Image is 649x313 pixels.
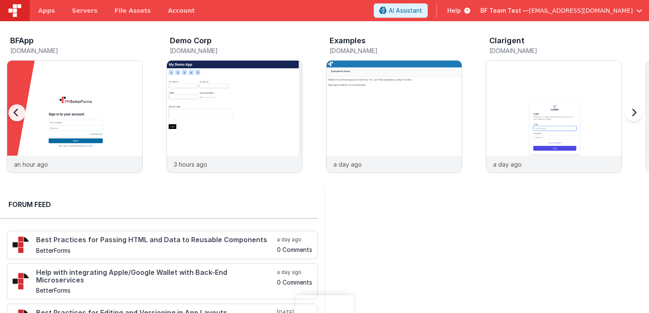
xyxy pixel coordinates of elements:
h5: [DOMAIN_NAME] [10,48,143,54]
h3: Examples [330,36,366,45]
h3: BFApp [10,36,34,45]
h3: Clarigent [489,36,525,45]
img: 295_2.png [12,236,29,253]
span: Apps [38,6,55,15]
button: BF Team Test — [EMAIL_ADDRESS][DOMAIN_NAME] [480,6,642,15]
span: [EMAIL_ADDRESS][DOMAIN_NAME] [529,6,633,15]
h5: a day ago [277,269,312,276]
h4: Best Practices for Passing HTML and Data to Reusable Components [36,236,275,244]
h5: a day ago [277,236,312,243]
h4: Help with integrating Apple/Google Wallet with Back-End Microservices [36,269,275,284]
span: AI Assistant [389,6,422,15]
p: 3 hours ago [174,160,207,169]
h5: BetterForms [36,247,275,254]
a: Best Practices for Passing HTML and Data to Reusable Components BetterForms a day ago 0 Comments [7,231,318,259]
h3: Demo Corp [170,36,212,45]
iframe: Marker.io feedback button [296,295,354,313]
img: 295_2.png [12,273,29,290]
span: File Assets [115,6,151,15]
a: Help with integrating Apple/Google Wallet with Back-End Microservices BetterForms a day ago 0 Com... [7,263,318,299]
h5: BetterForms [36,287,275,293]
p: a day ago [333,160,362,169]
span: Help [447,6,461,15]
h5: [DOMAIN_NAME] [170,48,302,54]
p: a day ago [493,160,522,169]
span: BF Team Test — [480,6,529,15]
h2: Forum Feed [8,199,309,210]
span: Servers [72,6,97,15]
h5: 0 Comments [277,279,312,285]
button: AI Assistant [374,3,428,18]
h5: [DOMAIN_NAME] [489,48,622,54]
h5: 0 Comments [277,246,312,253]
h5: [DOMAIN_NAME] [330,48,462,54]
